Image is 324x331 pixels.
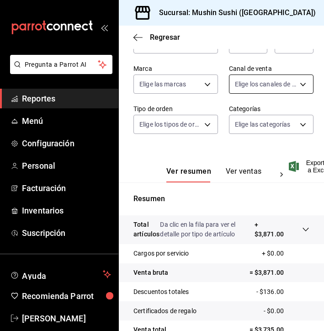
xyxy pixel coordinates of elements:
button: Pregunta a Parrot AI [10,55,112,74]
h3: Sucursal: Mushin Sushi ([GEOGRAPHIC_DATA]) [152,7,316,18]
button: Ver ventas [226,167,262,182]
button: Regresar [133,33,180,42]
span: Configuración [22,137,111,149]
span: Inventarios [22,204,111,217]
span: Menú [22,115,111,127]
p: Cargos por servicio [133,249,189,258]
span: Suscripción [22,227,111,239]
span: Regresar [150,33,180,42]
span: Facturación [22,182,111,194]
p: - $136.00 [256,287,309,297]
p: Da clic en la fila para ver el detalle por tipo de artículo [160,220,254,239]
p: Descuentos totales [133,287,189,297]
label: Tipo de orden [133,106,218,112]
button: Ver resumen [166,167,211,182]
p: - $0.00 [264,306,309,316]
span: Elige las categorías [235,120,291,129]
p: Total artículos [133,220,160,239]
button: open_drawer_menu [101,24,108,31]
p: + $3,871.00 [255,220,284,239]
span: Elige las marcas [139,80,186,89]
span: Recomienda Parrot [22,290,111,302]
p: + $0.00 [262,249,309,258]
span: Elige los canales de venta [235,80,297,89]
p: Certificados de regalo [133,306,197,316]
p: Venta bruta [133,268,168,278]
p: Resumen [133,193,309,204]
p: = $3,871.00 [250,268,309,278]
label: Canal de venta [229,65,313,72]
span: Elige los tipos de orden [139,120,201,129]
label: Marca [133,65,218,72]
span: Reportes [22,92,111,105]
span: Personal [22,160,111,172]
span: [PERSON_NAME] [22,312,111,325]
span: Ayuda [22,269,99,280]
div: navigation tabs [166,167,272,182]
label: Categorías [229,106,313,112]
a: Pregunta a Parrot AI [6,66,112,76]
span: Pregunta a Parrot AI [25,60,98,69]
